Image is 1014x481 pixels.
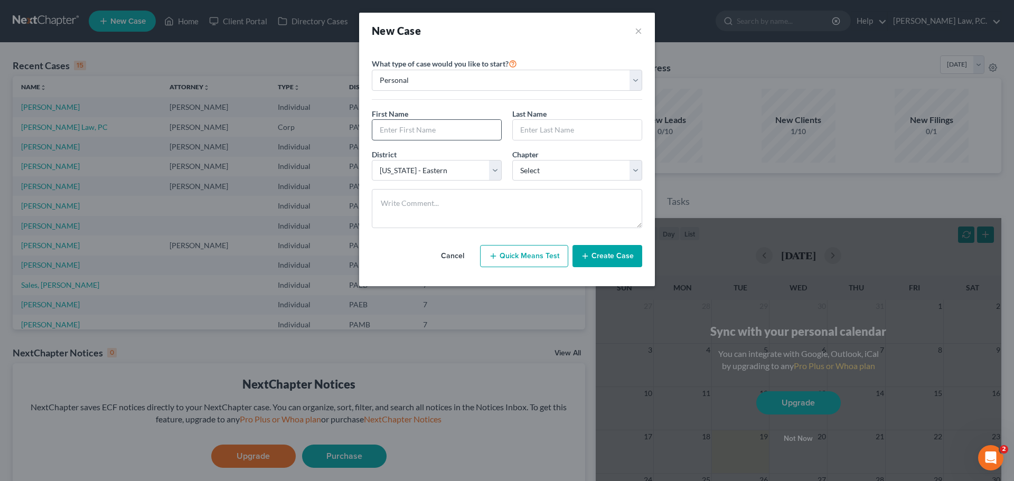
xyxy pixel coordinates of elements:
label: What type of case would you like to start? [372,57,517,70]
strong: New Case [372,24,421,37]
input: Enter First Name [372,120,501,140]
span: District [372,150,397,159]
button: Cancel [429,246,476,267]
input: Enter Last Name [513,120,642,140]
button: Create Case [572,245,642,267]
span: Last Name [512,109,547,118]
button: × [635,23,642,38]
span: 2 [1000,445,1008,454]
span: Chapter [512,150,539,159]
button: Quick Means Test [480,245,568,267]
iframe: Intercom live chat [978,445,1003,470]
span: First Name [372,109,408,118]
